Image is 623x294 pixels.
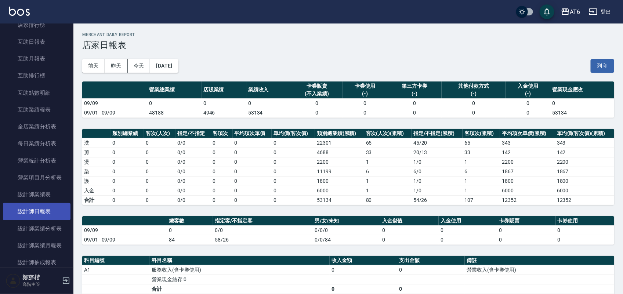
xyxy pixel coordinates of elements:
td: 84 [167,235,213,244]
a: 互助點數明細 [3,84,70,101]
th: 備註 [465,256,614,265]
td: 0 / 0 [175,186,211,195]
td: 0 [211,167,233,176]
td: 6 / 0 [412,167,463,176]
td: 53134 [315,195,364,205]
td: 0 [144,148,175,157]
td: 1 [463,176,500,186]
button: [DATE] [150,59,178,73]
img: Logo [9,7,30,16]
td: 12352 [555,195,614,205]
button: AT6 [558,4,583,19]
td: 107 [463,195,500,205]
td: 0 / 0 [175,176,211,186]
button: 列印 [591,59,614,73]
td: 0 [211,148,233,157]
td: 53134 [550,108,614,117]
td: 0 [387,98,442,108]
td: 0 [380,225,439,235]
td: 58/26 [213,235,313,244]
a: 營業項目月分析表 [3,169,70,186]
th: 卡券使用 [556,216,614,226]
td: 0 [272,176,315,186]
td: 65 [364,138,412,148]
div: 第三方卡券 [389,82,440,90]
td: 0 [506,108,550,117]
td: 燙 [82,157,111,167]
th: 營業總業績 [147,81,202,99]
td: 4946 [202,108,246,117]
td: 0 [343,98,387,108]
th: 平均項次單價(累積) [500,129,555,138]
td: 0 / 0 [175,138,211,148]
a: 設計師業績分析表 [3,220,70,237]
td: 0 [233,176,272,186]
div: (不入業績) [293,90,341,98]
button: save [540,4,554,19]
table: a dense table [82,81,614,118]
td: 護 [82,176,111,186]
td: 0 [144,167,175,176]
td: 0 / 0 [175,148,211,157]
th: 支出金額 [397,256,465,265]
td: 0 [233,195,272,205]
th: 卡券販賣 [497,216,555,226]
td: 0 [442,98,506,108]
div: (-) [507,90,548,98]
div: AT6 [570,7,580,17]
td: 1 [364,186,412,195]
td: 0/0/84 [313,235,380,244]
td: 0 [556,225,614,235]
td: 6 [463,167,500,176]
td: 0 [291,108,343,117]
td: 0/0 [213,225,313,235]
td: 0 [550,98,614,108]
th: 客次(人次)(累積) [364,129,412,138]
td: 0 [272,186,315,195]
td: 1 [364,176,412,186]
td: 0/0 [175,195,211,205]
td: 1800 [555,176,614,186]
th: 客項次 [211,129,233,138]
td: 1867 [555,167,614,176]
td: 65 [463,138,500,148]
div: 卡券使用 [344,82,385,90]
td: 0 [506,98,550,108]
td: 0 [144,138,175,148]
td: 1 [463,157,500,167]
td: 0 [211,138,233,148]
td: 0 [202,98,246,108]
a: 互助月報表 [3,50,70,67]
td: 142 [500,148,555,157]
th: 指定/不指定 [175,129,211,138]
td: 洗 [82,138,111,148]
td: 1 / 0 [412,176,463,186]
td: 0 [397,284,465,294]
td: 80 [364,195,412,205]
td: 1867 [500,167,555,176]
td: 53134 [246,108,291,117]
td: 0 [272,167,315,176]
th: 男/女/未知 [313,216,380,226]
td: 2200 [555,157,614,167]
td: 1800 [500,176,555,186]
td: 1 [364,157,412,167]
td: 剪 [82,148,111,157]
td: 1 / 0 [412,157,463,167]
td: 0 [442,108,506,117]
td: 營業現金結存:0 [150,275,330,284]
button: 昨天 [105,59,128,73]
td: 0 [144,157,175,167]
td: 48188 [147,108,202,117]
a: 店家排行榜 [3,17,70,33]
div: (-) [389,90,440,98]
th: 科目名稱 [150,256,330,265]
td: 0 [111,148,144,157]
table: a dense table [82,216,614,245]
td: 合計 [82,195,111,205]
td: 4688 [315,148,364,157]
a: 每日業績分析表 [3,135,70,152]
td: 0 [439,235,497,244]
th: 入金儲值 [380,216,439,226]
th: 平均項次單價 [233,129,272,138]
